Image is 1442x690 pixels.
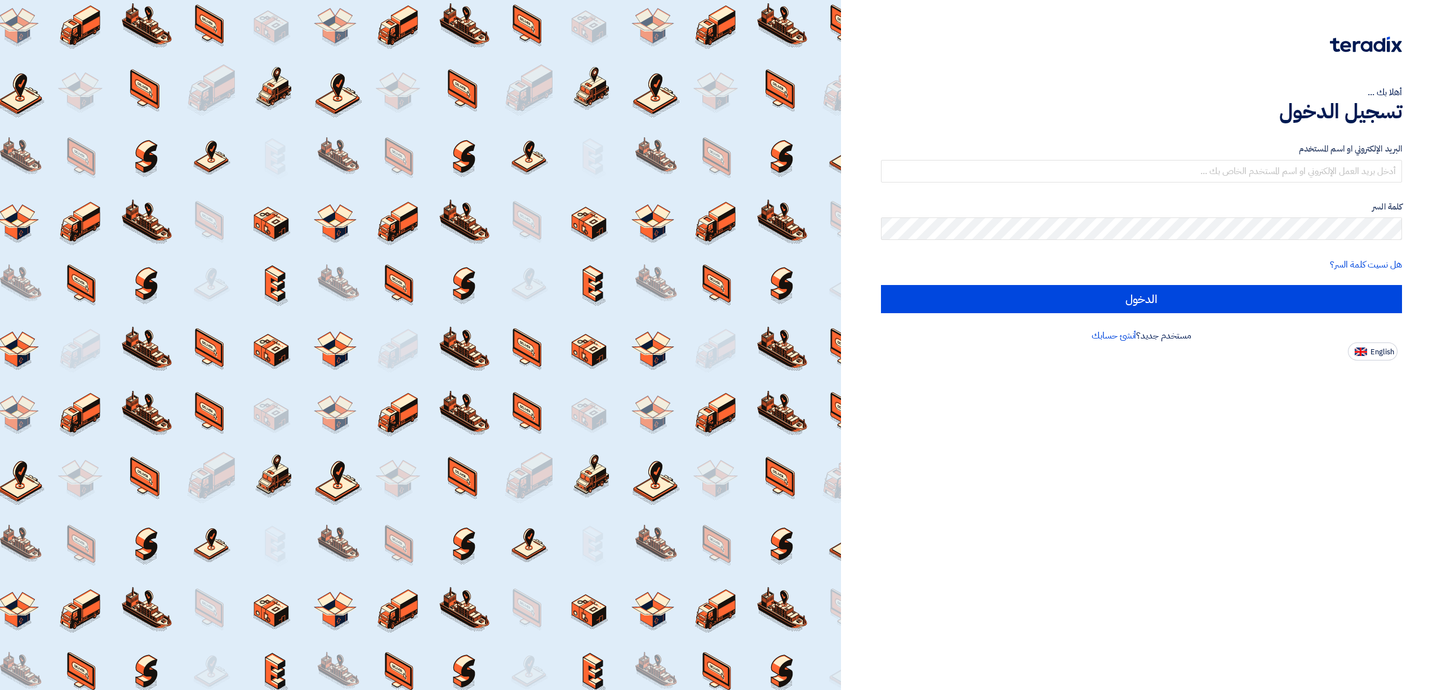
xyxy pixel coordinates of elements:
h1: تسجيل الدخول [881,99,1402,124]
a: أنشئ حسابك [1092,329,1136,342]
input: أدخل بريد العمل الإلكتروني او اسم المستخدم الخاص بك ... [881,160,1402,182]
img: en-US.png [1355,348,1367,356]
a: هل نسيت كلمة السر؟ [1330,258,1402,271]
input: الدخول [881,285,1402,313]
div: أهلا بك ... [881,86,1402,99]
label: كلمة السر [881,201,1402,213]
span: English [1370,348,1394,356]
img: Teradix logo [1330,37,1402,52]
button: English [1348,342,1398,360]
div: مستخدم جديد؟ [881,329,1402,342]
label: البريد الإلكتروني او اسم المستخدم [881,143,1402,155]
